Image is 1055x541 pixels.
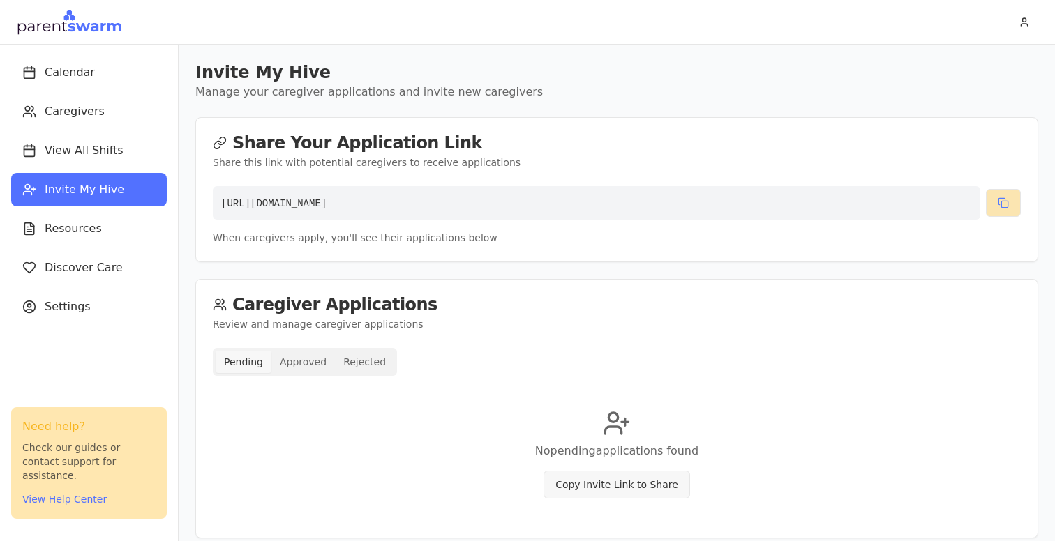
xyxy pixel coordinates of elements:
img: Parentswarm Logo [17,8,122,36]
span: Settings [45,298,91,315]
span: Discover Care [45,259,123,276]
span: Calendar [45,64,95,81]
button: View Help Center [22,492,107,506]
span: View All Shifts [45,142,124,159]
p: No pending applications found [213,443,1021,459]
button: Calendar [11,56,167,89]
span: Caregivers [45,103,105,120]
button: Pending [216,351,271,373]
button: Invite My Hive [11,173,167,206]
p: Manage your caregiver applications and invite new caregivers [195,84,1038,100]
button: Caregivers [11,95,167,128]
h1: Invite My Hive [195,61,1038,84]
p: Share this link with potential caregivers to receive applications [213,155,1021,169]
button: Rejected [335,351,394,373]
button: Discover Care [11,251,167,284]
button: View All Shifts [11,134,167,167]
p: Check our guides or contact support for assistance. [22,441,156,482]
h3: Caregiver Applications [213,296,1021,313]
code: [URL][DOMAIN_NAME] [221,198,327,209]
span: Resources [45,220,102,237]
button: Settings [11,290,167,323]
span: Invite My Hive [45,181,124,198]
button: Approved [271,351,335,373]
button: Copy Invite Link to Share [544,471,690,498]
h3: Need help? [22,418,156,435]
div: When caregivers apply, you'll see their applications below [213,231,1021,245]
h3: Share Your Application Link [213,135,1021,151]
button: Resources [11,212,167,245]
p: Review and manage caregiver applications [213,317,1021,331]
